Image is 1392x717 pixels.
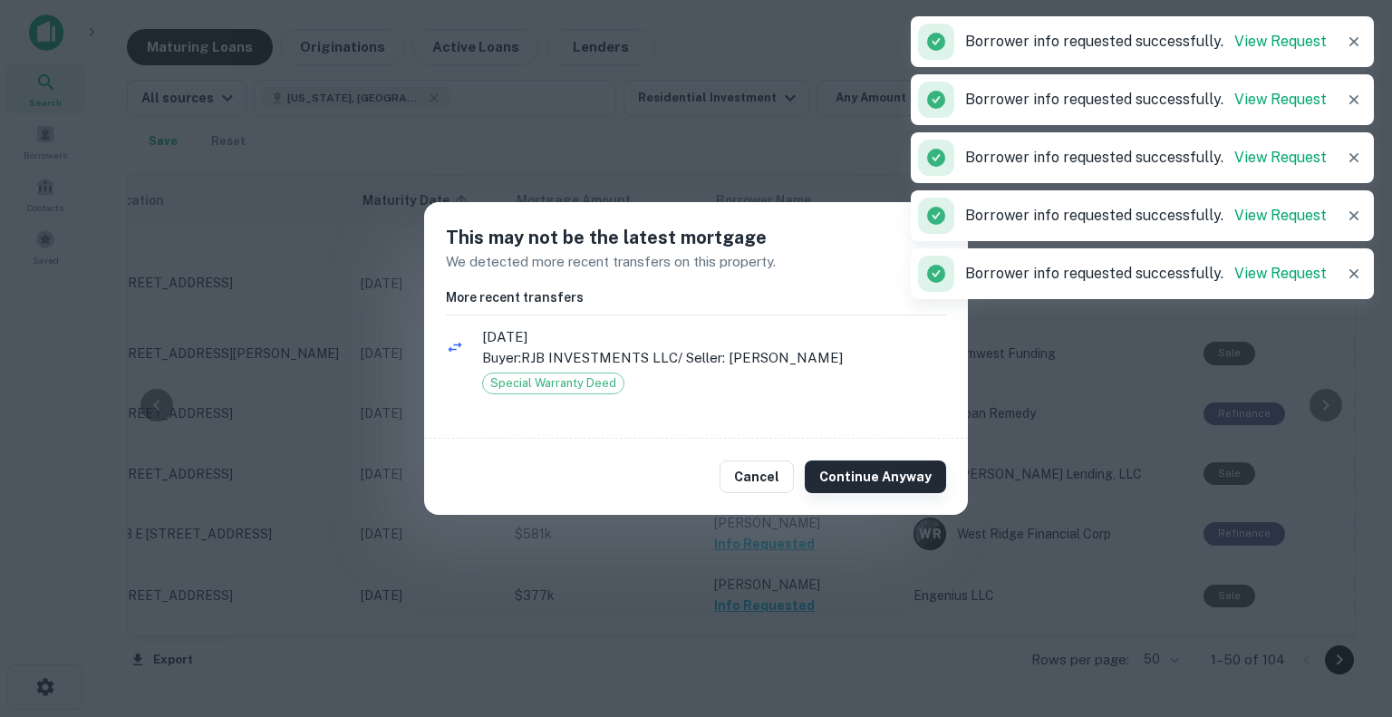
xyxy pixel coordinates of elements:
[1234,149,1327,166] a: View Request
[446,224,946,251] h5: This may not be the latest mortgage
[1234,91,1327,108] a: View Request
[965,263,1327,285] p: Borrower info requested successfully.
[965,31,1327,53] p: Borrower info requested successfully.
[482,347,946,369] p: Buyer: RJB INVESTMENTS LLC / Seller: [PERSON_NAME]
[965,89,1327,111] p: Borrower info requested successfully.
[1234,33,1327,50] a: View Request
[482,373,624,394] div: Special Warranty Deed
[446,251,946,273] p: We detected more recent transfers on this property.
[720,460,794,493] button: Cancel
[1301,572,1392,659] iframe: Chat Widget
[965,147,1327,169] p: Borrower info requested successfully.
[805,460,946,493] button: Continue Anyway
[1234,265,1327,282] a: View Request
[482,326,946,348] span: [DATE]
[483,374,623,392] span: Special Warranty Deed
[1234,207,1327,224] a: View Request
[965,205,1327,227] p: Borrower info requested successfully.
[446,287,946,307] h6: More recent transfers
